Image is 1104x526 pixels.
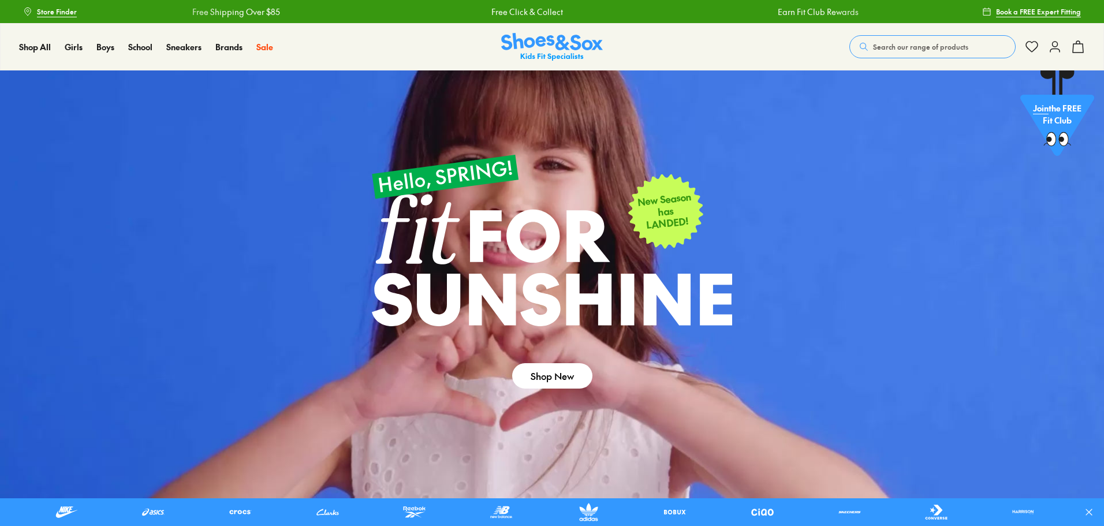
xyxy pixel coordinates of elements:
[128,41,152,53] a: School
[849,35,1016,58] button: Search our range of products
[1033,102,1049,114] span: Join
[512,363,592,389] a: Shop New
[65,41,83,53] a: Girls
[777,6,858,18] a: Earn Fit Club Rewards
[256,41,273,53] a: Sale
[501,33,603,61] img: SNS_Logo_Responsive.svg
[491,6,562,18] a: Free Click & Collect
[982,1,1081,22] a: Book a FREE Expert Fitting
[19,41,51,53] a: Shop All
[166,41,202,53] a: Sneakers
[873,42,968,52] span: Search our range of products
[1020,70,1094,162] a: Jointhe FREE Fit Club
[1020,93,1094,136] p: the FREE Fit Club
[501,33,603,61] a: Shoes & Sox
[215,41,243,53] a: Brands
[996,6,1081,17] span: Book a FREE Expert Fitting
[23,1,77,22] a: Store Finder
[96,41,114,53] a: Boys
[37,6,77,17] span: Store Finder
[192,6,279,18] a: Free Shipping Over $85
